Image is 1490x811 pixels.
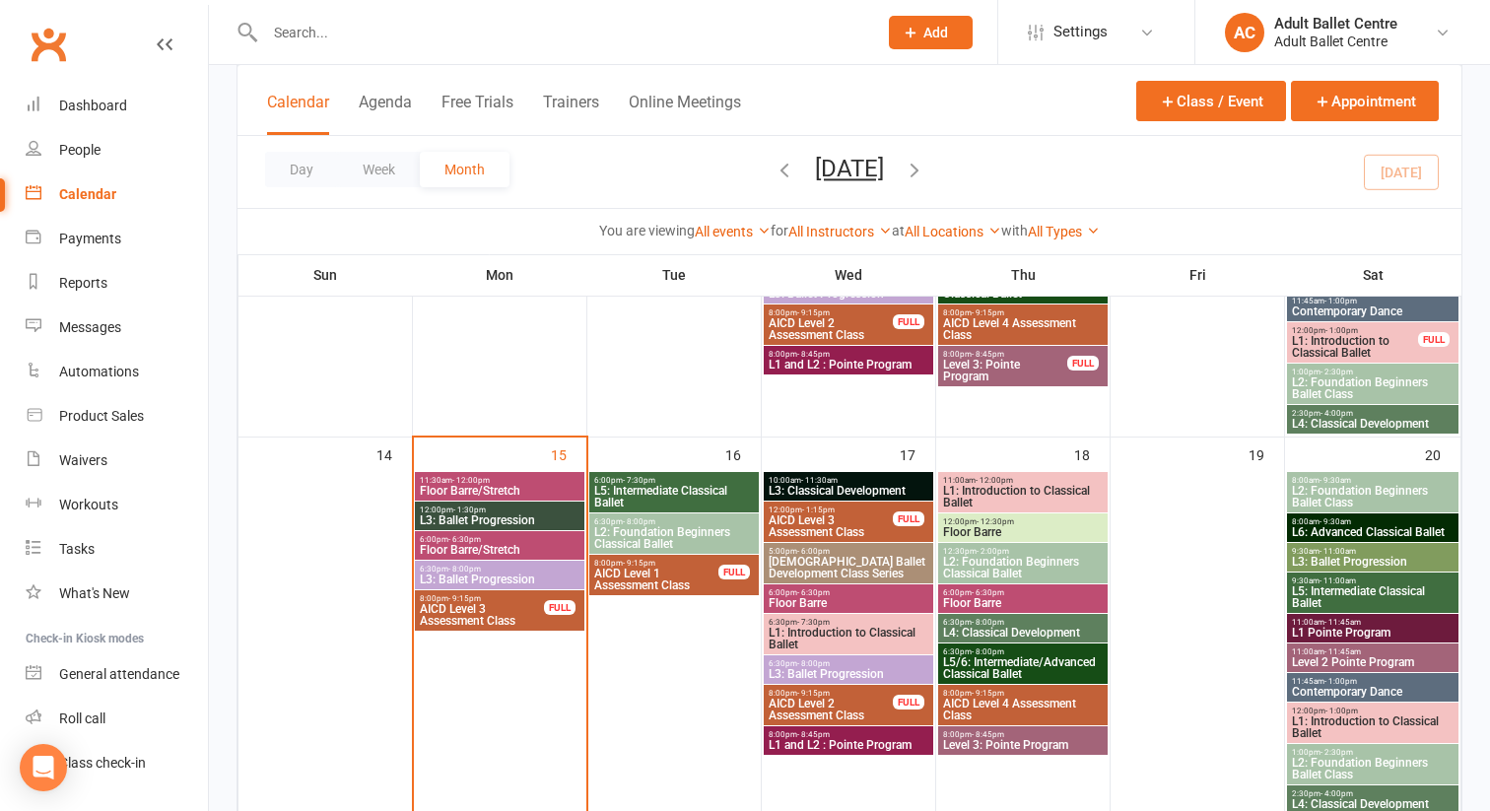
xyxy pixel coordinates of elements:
[419,535,580,544] span: 6:00pm
[1291,748,1455,757] span: 1:00pm
[797,308,830,317] span: - 9:15pm
[893,511,924,526] div: FULL
[768,506,894,514] span: 12:00pm
[448,594,481,603] span: - 9:15pm
[768,514,894,538] span: AICD Level 3 Assessment Class
[1291,547,1455,556] span: 9:30am
[942,647,1104,656] span: 6:30pm
[768,730,929,739] span: 8:00pm
[26,84,208,128] a: Dashboard
[797,588,830,597] span: - 6:30pm
[419,574,580,585] span: L3: Ballet Progression
[797,547,830,556] span: - 6:00pm
[768,597,929,609] span: Floor Barre
[623,559,655,568] span: - 9:15pm
[419,565,580,574] span: 6:30pm
[768,476,929,485] span: 10:00am
[1291,585,1455,609] span: L5: Intermediate Classical Ballet
[942,526,1104,538] span: Floor Barre
[1291,368,1455,376] span: 1:00pm
[768,588,929,597] span: 6:00pm
[26,350,208,394] a: Automations
[942,698,1104,721] span: AICD Level 4 Assessment Class
[629,93,741,135] button: Online Meetings
[1111,254,1285,296] th: Fri
[768,698,894,721] span: AICD Level 2 Assessment Class
[768,668,929,680] span: L3: Ballet Progression
[26,217,208,261] a: Payments
[972,350,1004,359] span: - 8:45pm
[1291,618,1455,627] span: 11:00am
[1325,707,1358,715] span: - 1:00pm
[1291,647,1455,656] span: 11:00am
[419,603,545,627] span: AICD Level 3 Assessment Class
[1324,297,1357,305] span: - 1:00pm
[441,93,513,135] button: Free Trials
[267,93,329,135] button: Calendar
[543,93,599,135] button: Trainers
[768,627,929,650] span: L1: Introduction to Classical Ballet
[788,224,892,239] a: All Instructors
[1321,789,1353,798] span: - 4:00pm
[893,314,924,329] div: FULL
[942,350,1068,359] span: 8:00pm
[976,476,1013,485] span: - 12:00pm
[453,506,486,514] span: - 1:30pm
[448,535,481,544] span: - 6:30pm
[725,438,761,470] div: 16
[59,541,95,557] div: Tasks
[768,556,929,579] span: [DEMOGRAPHIC_DATA] Ballet Development Class Series
[1291,476,1455,485] span: 8:00am
[623,476,655,485] span: - 7:30pm
[1325,326,1358,335] span: - 1:00pm
[551,438,586,470] div: 15
[26,741,208,785] a: Class kiosk mode
[972,618,1004,627] span: - 8:00pm
[59,319,121,335] div: Messages
[26,305,208,350] a: Messages
[359,93,412,135] button: Agenda
[768,288,929,300] span: L3: Ballet Progression
[977,547,1009,556] span: - 2:00pm
[59,275,107,291] div: Reports
[1225,13,1264,52] div: AC
[623,517,655,526] span: - 8:00pm
[942,485,1104,508] span: L1: Introduction to Classical Ballet
[26,394,208,439] a: Product Sales
[26,172,208,217] a: Calendar
[942,588,1104,597] span: 6:00pm
[24,20,73,69] a: Clubworx
[1291,409,1455,418] span: 2:30pm
[1291,418,1455,430] span: L4: Classical Development
[419,514,580,526] span: L3: Ballet Progression
[1291,798,1455,810] span: L4: Classical Development
[593,568,719,591] span: AICD Level 1 Assessment Class
[1291,305,1455,317] span: Contemporary Dance
[376,438,412,470] div: 14
[593,559,719,568] span: 8:00pm
[718,565,750,579] div: FULL
[1291,656,1455,668] span: Level 2 Pointe Program
[977,517,1014,526] span: - 12:30pm
[942,556,1104,579] span: L2: Foundation Beginners Classical Ballet
[892,223,905,238] strong: at
[1028,224,1100,239] a: All Types
[1285,254,1461,296] th: Sat
[1274,15,1397,33] div: Adult Ballet Centre
[593,526,755,550] span: L2: Foundation Beginners Classical Ballet
[768,308,894,317] span: 8:00pm
[1053,10,1108,54] span: Settings
[1291,789,1455,798] span: 2:30pm
[942,689,1104,698] span: 8:00pm
[797,350,830,359] span: - 8:45pm
[1291,686,1455,698] span: Contemporary Dance
[1136,81,1286,121] button: Class / Event
[59,231,121,246] div: Payments
[599,223,695,238] strong: You are viewing
[26,439,208,483] a: Waivers
[1291,335,1419,359] span: L1: Introduction to Classical Ballet
[593,517,755,526] span: 6:30pm
[587,254,762,296] th: Tue
[1321,748,1353,757] span: - 2:30pm
[59,497,118,512] div: Workouts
